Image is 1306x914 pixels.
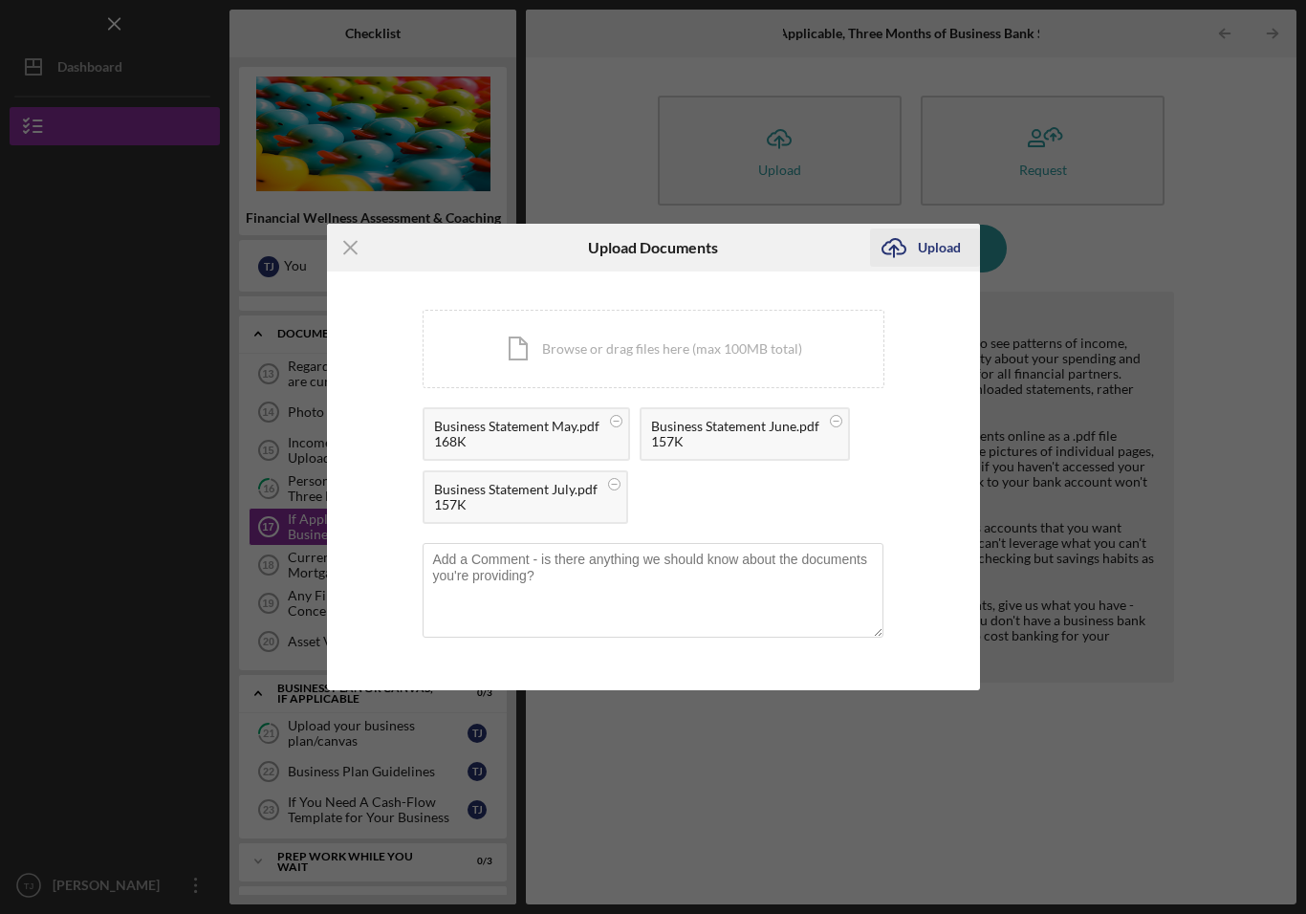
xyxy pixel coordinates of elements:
[434,497,598,512] div: 157K
[434,419,599,434] div: Business Statement May.pdf
[651,434,819,449] div: 157K
[651,419,819,434] div: Business Statement June.pdf
[918,228,961,267] div: Upload
[434,482,598,497] div: Business Statement July.pdf
[870,228,980,267] button: Upload
[588,239,718,256] h6: Upload Documents
[434,434,599,449] div: 168K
